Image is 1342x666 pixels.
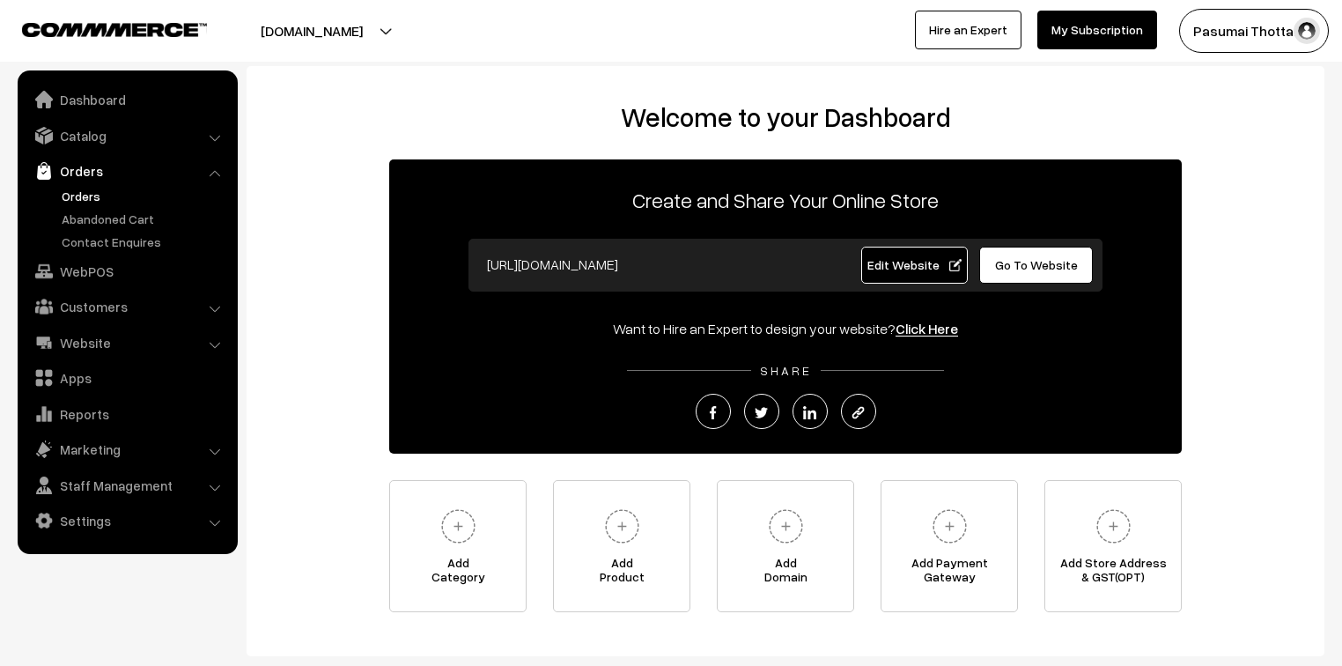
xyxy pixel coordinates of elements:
[57,233,232,251] a: Contact Enquires
[861,247,969,284] a: Edit Website
[22,398,232,430] a: Reports
[22,505,232,536] a: Settings
[22,155,232,187] a: Orders
[554,556,689,591] span: Add Product
[390,556,526,591] span: Add Category
[389,480,527,612] a: AddCategory
[22,84,232,115] a: Dashboard
[896,320,958,337] a: Click Here
[22,120,232,152] a: Catalog
[1037,11,1157,49] a: My Subscription
[553,480,690,612] a: AddProduct
[1179,9,1329,53] button: Pasumai Thotta…
[1294,18,1320,44] img: user
[22,291,232,322] a: Customers
[57,187,232,205] a: Orders
[22,327,232,359] a: Website
[718,556,853,591] span: Add Domain
[389,184,1182,216] p: Create and Share Your Online Store
[867,257,962,272] span: Edit Website
[22,470,232,501] a: Staff Management
[717,480,854,612] a: AddDomain
[22,23,207,36] img: COMMMERCE
[264,101,1307,133] h2: Welcome to your Dashboard
[22,255,232,287] a: WebPOS
[1045,556,1181,591] span: Add Store Address & GST(OPT)
[598,502,646,551] img: plus.svg
[915,11,1021,49] a: Hire an Expert
[881,556,1017,591] span: Add Payment Gateway
[925,502,974,551] img: plus.svg
[1044,480,1182,612] a: Add Store Address& GST(OPT)
[389,318,1182,339] div: Want to Hire an Expert to design your website?
[199,9,424,53] button: [DOMAIN_NAME]
[434,502,483,551] img: plus.svg
[751,363,821,378] span: SHARE
[1089,502,1138,551] img: plus.svg
[22,362,232,394] a: Apps
[762,502,810,551] img: plus.svg
[57,210,232,228] a: Abandoned Cart
[995,257,1078,272] span: Go To Website
[979,247,1093,284] a: Go To Website
[22,433,232,465] a: Marketing
[881,480,1018,612] a: Add PaymentGateway
[22,18,176,39] a: COMMMERCE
